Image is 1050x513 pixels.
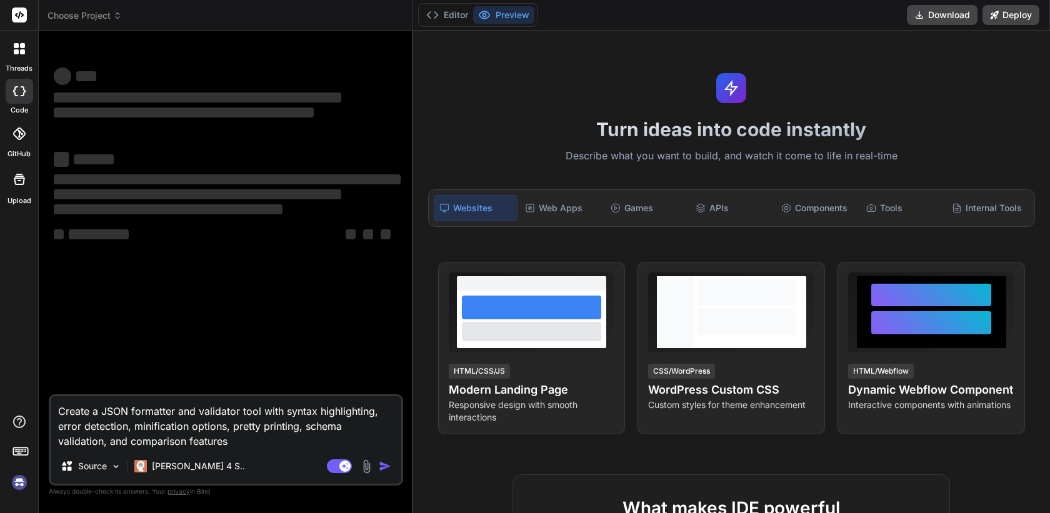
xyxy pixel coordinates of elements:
span: privacy [167,487,190,495]
button: Deploy [982,5,1039,25]
h4: Dynamic Webflow Component [848,381,1014,399]
h4: Modern Landing Page [449,381,615,399]
button: Preview [473,6,534,24]
span: ‌ [54,152,69,167]
img: attachment [359,459,374,474]
span: ‌ [363,229,373,239]
span: ‌ [54,174,401,184]
div: Tools [861,195,944,221]
p: Responsive design with smooth interactions [449,399,615,424]
p: Always double-check its answers. Your in Bind [49,486,403,497]
div: HTML/Webflow [848,364,914,379]
span: ‌ [381,229,391,239]
p: Describe what you want to build, and watch it come to life in real-time [421,148,1042,164]
p: Source [78,460,107,472]
img: Pick Models [111,461,121,472]
span: Choose Project [47,9,122,22]
span: ‌ [54,204,282,214]
span: ‌ [346,229,356,239]
span: ‌ [54,107,314,117]
div: APIs [691,195,773,221]
h1: Turn ideas into code instantly [421,118,1042,141]
div: Websites [434,195,517,221]
span: ‌ [74,154,114,164]
h4: WordPress Custom CSS [648,381,814,399]
span: ‌ [54,229,64,239]
button: Download [907,5,977,25]
img: Claude 4 Sonnet [134,460,147,472]
p: Interactive components with animations [848,399,1014,411]
span: ‌ [69,229,129,239]
span: ‌ [54,189,341,199]
div: CSS/WordPress [648,364,715,379]
span: ‌ [54,67,71,85]
p: [PERSON_NAME] 4 S.. [152,460,245,472]
label: threads [6,63,32,74]
span: ‌ [76,71,96,81]
button: Editor [421,6,473,24]
label: GitHub [7,149,31,159]
div: Components [776,195,859,221]
p: Custom styles for theme enhancement [648,399,814,411]
label: code [11,105,28,116]
span: ‌ [54,92,341,102]
img: icon [379,460,391,472]
img: signin [9,472,30,493]
div: HTML/CSS/JS [449,364,510,379]
div: Web Apps [520,195,602,221]
div: Games [606,195,688,221]
label: Upload [7,196,31,206]
div: Internal Tools [947,195,1029,221]
textarea: Create a JSON formatter and validator tool with syntax highlighting, error detection, minificatio... [51,396,401,449]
